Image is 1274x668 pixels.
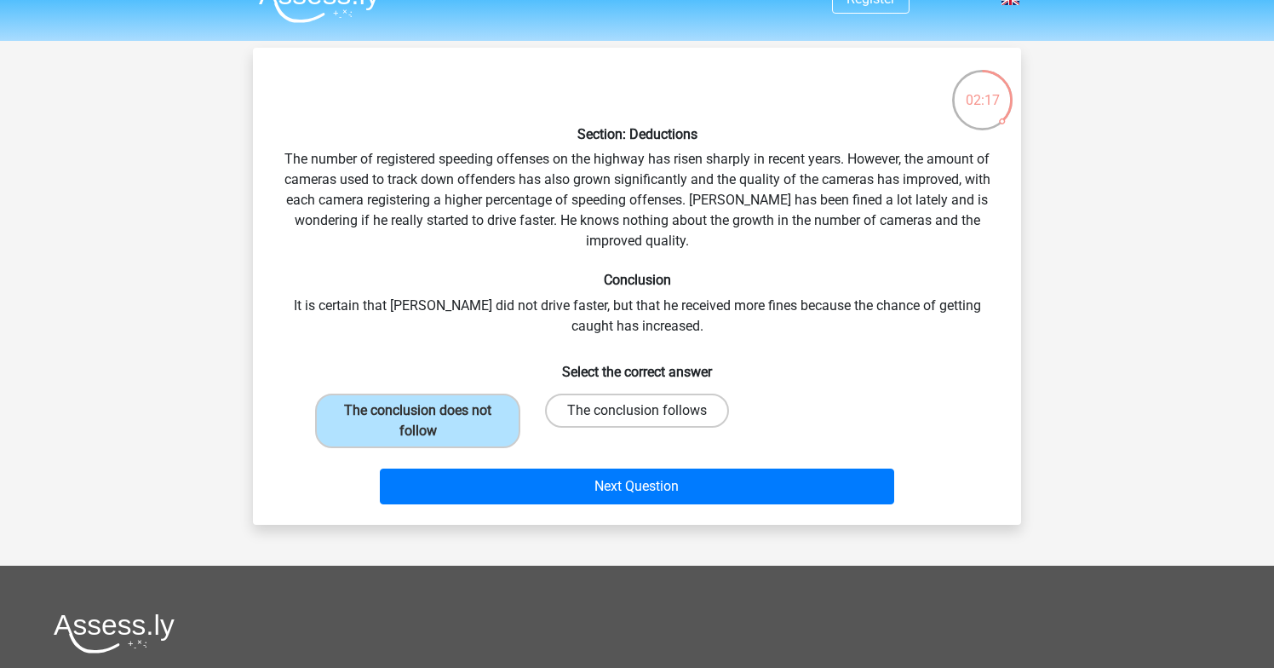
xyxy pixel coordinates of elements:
[260,61,1014,511] div: The number of registered speeding offenses on the highway has risen sharply in recent years. Howe...
[280,350,994,380] h6: Select the correct answer
[280,126,994,142] h6: Section: Deductions
[380,469,895,504] button: Next Question
[280,272,994,288] h6: Conclusion
[315,394,520,448] label: The conclusion does not follow
[545,394,729,428] label: The conclusion follows
[54,613,175,654] img: Assessly logo
[950,68,1014,111] div: 02:17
